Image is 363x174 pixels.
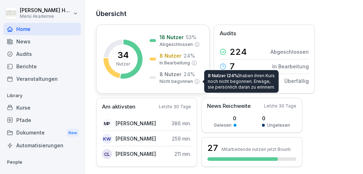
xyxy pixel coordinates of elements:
div: MP [102,118,112,128]
p: Letzte 30 Tage [264,103,296,109]
div: haben ihren Kurs noch nicht begonnen. Erwäge, sie persönlich daran zu erinnern. [204,70,279,93]
p: [PERSON_NAME] Hemmen [20,7,72,14]
a: DokumenteNew [4,126,81,139]
p: 224 [230,48,247,56]
p: [PERSON_NAME] [116,135,156,142]
p: Ungelesen [267,122,290,128]
p: [PERSON_NAME] [116,120,156,127]
p: Nicht begonnen [160,78,193,85]
p: Menü Akademie [20,14,72,19]
h3: 27 [207,142,218,154]
p: Überfällig [284,77,309,85]
p: 24 % [184,52,195,59]
p: 0 [262,115,290,122]
p: 0 [214,115,236,122]
h2: Übersicht [96,9,352,19]
p: Abgeschlossen [160,41,193,48]
p: 7 [230,62,235,71]
p: Library [4,90,81,101]
p: In Bearbeitung [160,60,190,66]
div: New [67,129,79,137]
p: 24 % [184,70,195,78]
p: 53 % [186,33,196,41]
a: Home [4,23,81,35]
p: 386 min. [172,120,191,127]
a: Berichte [4,60,81,73]
p: Nutzer [116,61,130,67]
div: CL [102,149,112,159]
p: Abgeschlossen [270,48,309,56]
a: Automatisierungen [4,139,81,152]
span: 8 Nutzer (24%) [208,73,240,78]
div: KW [102,134,112,144]
p: Gelesen [214,122,231,128]
div: Dokumente [4,126,81,139]
p: Letzte 30 Tage [159,104,191,110]
p: 211 min. [174,150,191,158]
a: Veranstaltungen [4,73,81,85]
p: 8 Nutzer [160,70,181,78]
p: In Bearbeitung [272,63,309,70]
p: [PERSON_NAME] [116,150,156,158]
p: 259 min. [172,135,191,142]
a: Pfade [4,114,81,126]
p: News Reichweite [207,102,251,110]
a: Kurse [4,101,81,114]
p: Audits [220,30,236,38]
p: 18 Nutzer [160,33,184,41]
p: 34 [118,51,129,59]
p: 8 Nutzer [160,52,181,59]
p: People [4,157,81,168]
a: Audits [4,48,81,60]
a: News [4,35,81,48]
p: Am aktivsten [102,103,135,111]
p: Mitarbeitende nutzen jetzt Bounti [222,147,291,152]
